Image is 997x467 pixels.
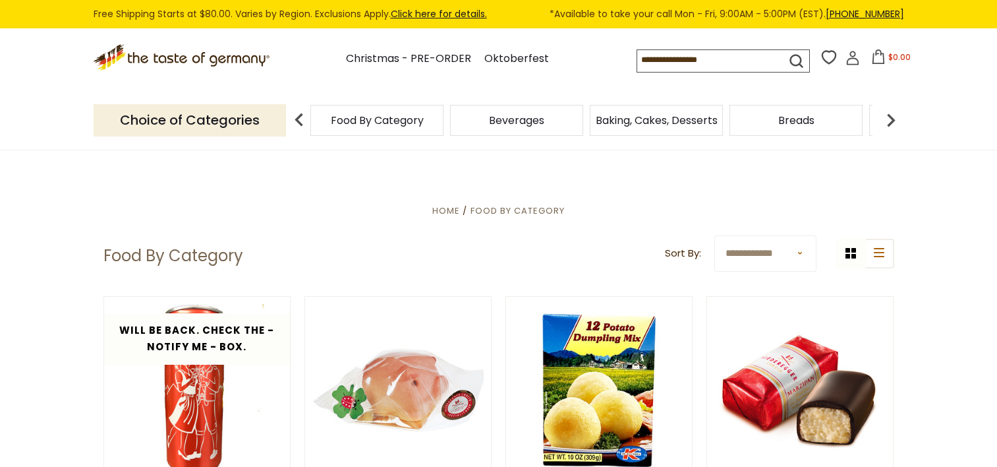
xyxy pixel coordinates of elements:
p: Choice of Categories [94,104,286,137]
a: [PHONE_NUMBER] [826,7,904,20]
a: Beverages [489,115,544,125]
a: Breads [778,115,814,125]
a: Food By Category [331,115,424,125]
a: Christmas - PRE-ORDER [346,50,471,68]
span: *Available to take your call Mon - Fri, 9:00AM - 5:00PM (EST). [550,7,904,22]
span: $0.00 [888,51,911,63]
button: $0.00 [863,49,919,69]
a: Home [432,204,460,217]
img: previous arrow [286,107,312,133]
a: Baking, Cakes, Desserts [596,115,718,125]
a: Food By Category [470,204,565,217]
h1: Food By Category [103,246,243,266]
img: Niederegger "Classics Petit" Dark Chocolate Covered Marzipan Loaf, 15g [707,321,894,460]
a: Click here for details. [391,7,487,20]
div: Free Shipping Starts at $80.00. Varies by Region. Exclusions Apply. [94,7,904,22]
a: Oktoberfest [484,50,549,68]
img: next arrow [878,107,904,133]
label: Sort By: [665,245,701,262]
